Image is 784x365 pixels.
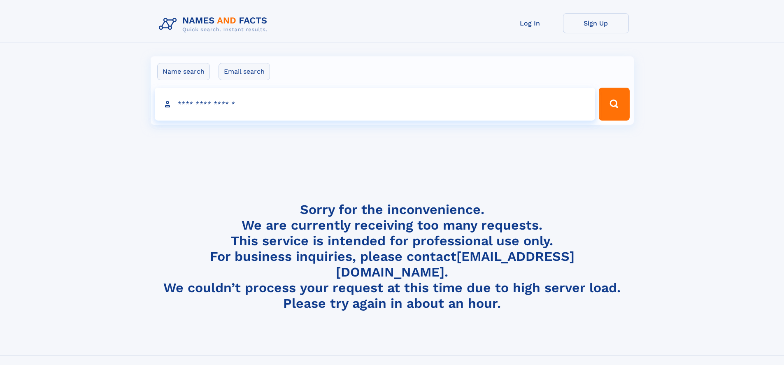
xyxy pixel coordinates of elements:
[156,13,274,35] img: Logo Names and Facts
[157,63,210,80] label: Name search
[219,63,270,80] label: Email search
[563,13,629,33] a: Sign Up
[156,202,629,312] h4: Sorry for the inconvenience. We are currently receiving too many requests. This service is intend...
[155,88,596,121] input: search input
[599,88,629,121] button: Search Button
[336,249,575,280] a: [EMAIL_ADDRESS][DOMAIN_NAME]
[497,13,563,33] a: Log In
